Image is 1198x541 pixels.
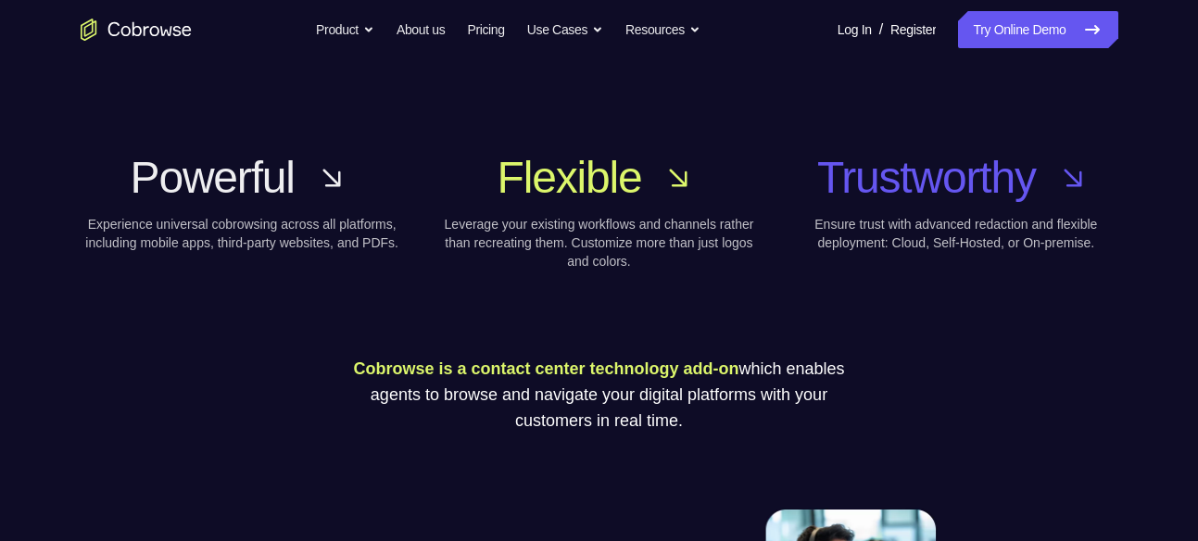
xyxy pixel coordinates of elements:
a: Pricing [467,11,504,48]
p: which enables agents to browse and navigate your digital platforms with your customers in real time. [345,356,854,434]
a: Go to the home page [81,19,192,41]
a: Log In [838,11,872,48]
p: Experience universal cobrowsing across all platforms, including mobile apps, third-party websites... [81,215,404,252]
a: Register [890,11,936,48]
button: Use Cases [527,11,603,48]
span: Flexible [498,148,642,208]
p: Ensure trust with advanced redaction and flexible deployment: Cloud, Self-Hosted, or On-premise. [794,215,1117,252]
a: About us [397,11,445,48]
a: Try Online Demo [958,11,1117,48]
a: Flexible [437,148,761,208]
a: Trustworthy [794,148,1117,208]
span: / [879,19,883,41]
span: Powerful [131,148,295,208]
span: Trustworthy [817,148,1036,208]
span: Cobrowse is a contact center technology add-on [353,359,738,378]
p: Leverage your existing workflows and channels rather than recreating them. Customize more than ju... [437,215,761,270]
button: Resources [625,11,700,48]
a: Powerful [81,148,404,208]
button: Product [316,11,374,48]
